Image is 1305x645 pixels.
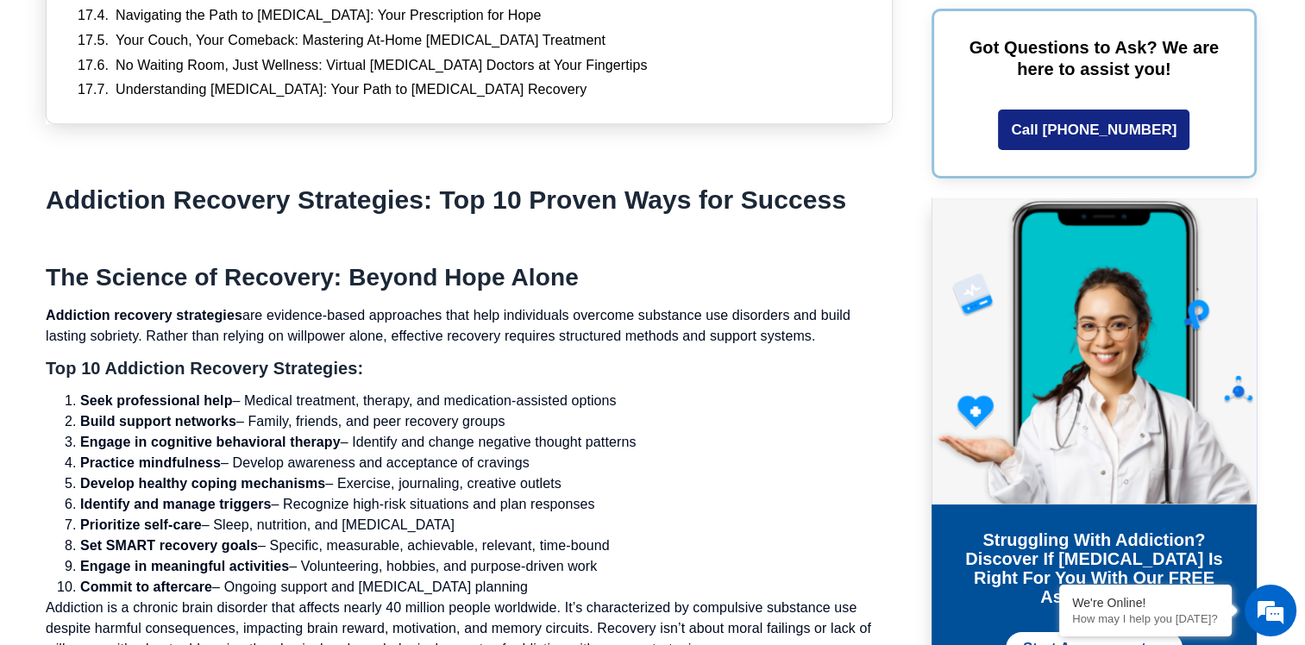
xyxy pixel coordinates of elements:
li: – Medical treatment, therapy, and medication-assisted options [80,391,893,411]
h3: Struggling with addiction? Discover if [MEDICAL_DATA] is right for you with our FREE Assessment! [944,530,1244,606]
img: Online Suboxone Treatment - Opioid Addiction Treatment using phone [932,198,1257,504]
span: We're online! [100,205,238,379]
a: No Waiting Room, Just Wellness: Virtual [MEDICAL_DATA] Doctors at Your Fingertips [116,57,647,75]
strong: Addiction recovery strategies [46,308,242,322]
strong: Practice mindfulness [80,455,221,470]
li: – Develop awareness and acceptance of cravings [80,453,893,473]
a: Understanding [MEDICAL_DATA]: Your Path to [MEDICAL_DATA] Recovery [116,81,587,99]
strong: Prioritize self-care [80,517,202,532]
li: – Exercise, journaling, creative outlets [80,473,893,494]
li: – Specific, measurable, achievable, relevant, time-bound [80,535,893,556]
h2: The Science of Recovery: Beyond Hope Alone [46,263,893,292]
a: Call [PHONE_NUMBER] [998,110,1189,150]
li: – Sleep, nutrition, and [MEDICAL_DATA] [80,515,893,535]
strong: Build support networks [80,414,236,429]
strong: Commit to aftercare [80,579,212,594]
span: Call [PHONE_NUMBER] [1011,122,1176,137]
strong: Engage in meaningful activities [80,559,289,573]
h3: Top 10 Addiction Recovery Strategies: [46,360,893,377]
li: – Identify and change negative thought patterns [80,432,893,453]
div: We're Online! [1072,596,1219,610]
a: Navigating the Path to [MEDICAL_DATA]: Your Prescription for Hope [116,7,541,25]
div: Minimize live chat window [283,9,324,50]
strong: Identify and manage triggers [80,497,272,511]
strong: Engage in cognitive behavioral therapy [80,435,341,449]
p: How may I help you today? [1072,612,1219,625]
p: Got Questions to Ask? We are here to assist you! [960,37,1228,80]
li: – Ongoing support and [MEDICAL_DATA] planning [80,577,893,598]
li: – Recognize high-risk situations and plan responses [80,494,893,515]
textarea: Type your message and hit 'Enter' [9,448,329,508]
div: Chat with us now [116,91,316,113]
strong: Seek professional help [80,393,232,408]
a: Your Couch, Your Comeback: Mastering At-Home [MEDICAL_DATA] Treatment [116,32,605,50]
strong: Develop healthy coping mechanisms [80,476,325,491]
div: Navigation go back [19,89,45,115]
li: – Family, friends, and peer recovery groups [80,411,893,432]
h1: Addiction Recovery Strategies: Top 10 Proven Ways for Success [46,185,893,216]
li: – Volunteering, hobbies, and purpose-driven work [80,556,893,577]
p: are evidence-based approaches that help individuals overcome substance use disorders and build la... [46,305,893,347]
strong: Set SMART recovery goals [80,538,258,553]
